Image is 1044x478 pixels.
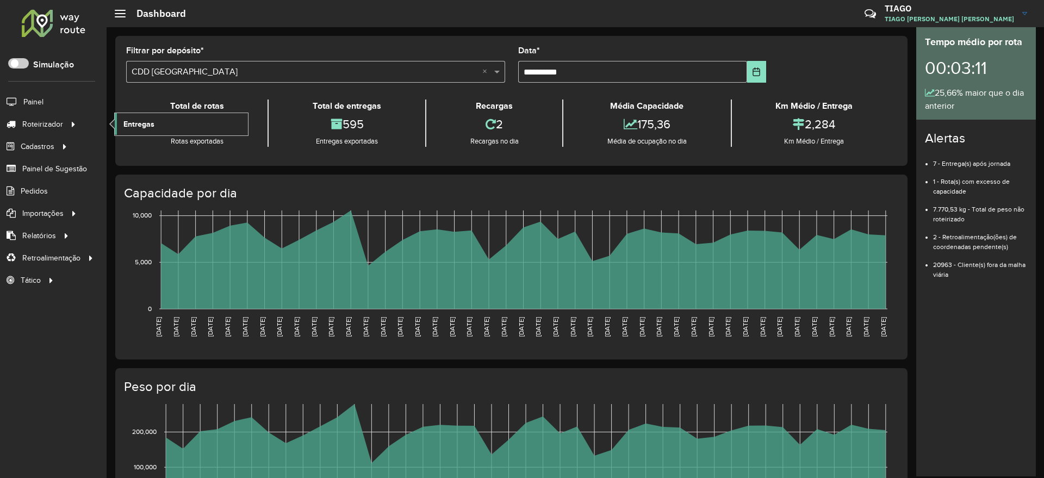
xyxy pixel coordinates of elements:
[518,317,525,337] text: [DATE]
[115,113,248,135] a: Entregas
[724,317,731,337] text: [DATE]
[925,86,1027,113] div: 25,66% maior que o dia anterior
[345,317,352,337] text: [DATE]
[535,317,542,337] text: [DATE]
[885,14,1014,24] span: TIAGO [PERSON_NAME] [PERSON_NAME]
[604,317,611,337] text: [DATE]
[759,317,766,337] text: [DATE]
[885,3,1014,14] h3: TIAGO
[293,317,300,337] text: [DATE]
[673,317,680,337] text: [DATE]
[129,100,265,113] div: Total de rotas
[224,317,231,337] text: [DATE]
[22,230,56,241] span: Relatórios
[566,113,728,136] div: 175,36
[828,317,835,337] text: [DATE]
[135,258,152,265] text: 5,000
[880,317,887,337] text: [DATE]
[655,317,662,337] text: [DATE]
[776,317,783,337] text: [DATE]
[449,317,456,337] text: [DATE]
[21,185,48,197] span: Pedidos
[735,113,894,136] div: 2,284
[22,252,80,264] span: Retroalimentação
[933,196,1027,224] li: 7.770,53 kg - Total de peso não roteirizado
[862,317,869,337] text: [DATE]
[310,317,318,337] text: [DATE]
[133,212,152,219] text: 10,000
[126,8,186,20] h2: Dashboard
[271,100,422,113] div: Total de entregas
[21,275,41,286] span: Tático
[429,136,560,147] div: Recargas no dia
[414,317,421,337] text: [DATE]
[925,35,1027,49] div: Tempo médio por rota
[431,317,438,337] text: [DATE]
[241,317,248,337] text: [DATE]
[124,379,897,395] h4: Peso por dia
[327,317,334,337] text: [DATE]
[735,136,894,147] div: Km Médio / Entrega
[124,185,897,201] h4: Capacidade por dia
[621,317,628,337] text: [DATE]
[638,317,645,337] text: [DATE]
[845,317,852,337] text: [DATE]
[21,141,54,152] span: Cadastros
[566,100,728,113] div: Média Capacidade
[690,317,697,337] text: [DATE]
[33,58,74,71] label: Simulação
[207,317,214,337] text: [DATE]
[276,317,283,337] text: [DATE]
[500,317,507,337] text: [DATE]
[23,96,43,108] span: Painel
[362,317,369,337] text: [DATE]
[429,113,560,136] div: 2
[126,44,204,57] label: Filtrar por depósito
[148,305,152,312] text: 0
[793,317,800,337] text: [DATE]
[134,463,157,470] text: 100,000
[925,131,1027,146] h4: Alertas
[123,119,154,130] span: Entregas
[22,208,64,219] span: Importações
[271,113,422,136] div: 595
[259,317,266,337] text: [DATE]
[22,163,87,175] span: Painel de Sugestão
[552,317,559,337] text: [DATE]
[735,100,894,113] div: Km Médio / Entrega
[129,136,265,147] div: Rotas exportadas
[747,61,766,83] button: Choose Date
[22,119,63,130] span: Roteirizador
[707,317,714,337] text: [DATE]
[566,136,728,147] div: Média de ocupação no dia
[483,317,490,337] text: [DATE]
[429,100,560,113] div: Recargas
[925,49,1027,86] div: 00:03:11
[155,317,162,337] text: [DATE]
[933,169,1027,196] li: 1 - Rota(s) com excesso de capacidade
[380,317,387,337] text: [DATE]
[742,317,749,337] text: [DATE]
[933,224,1027,252] li: 2 - Retroalimentação(ões) de coordenadas pendente(s)
[396,317,403,337] text: [DATE]
[482,65,492,78] span: Clear all
[859,2,882,26] a: Contato Rápido
[465,317,473,337] text: [DATE]
[811,317,818,337] text: [DATE]
[569,317,576,337] text: [DATE]
[518,44,540,57] label: Data
[933,151,1027,169] li: 7 - Entrega(s) após jornada
[132,429,157,436] text: 200,000
[190,317,197,337] text: [DATE]
[271,136,422,147] div: Entregas exportadas
[172,317,179,337] text: [DATE]
[586,317,593,337] text: [DATE]
[933,252,1027,280] li: 20963 - Cliente(s) fora da malha viária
